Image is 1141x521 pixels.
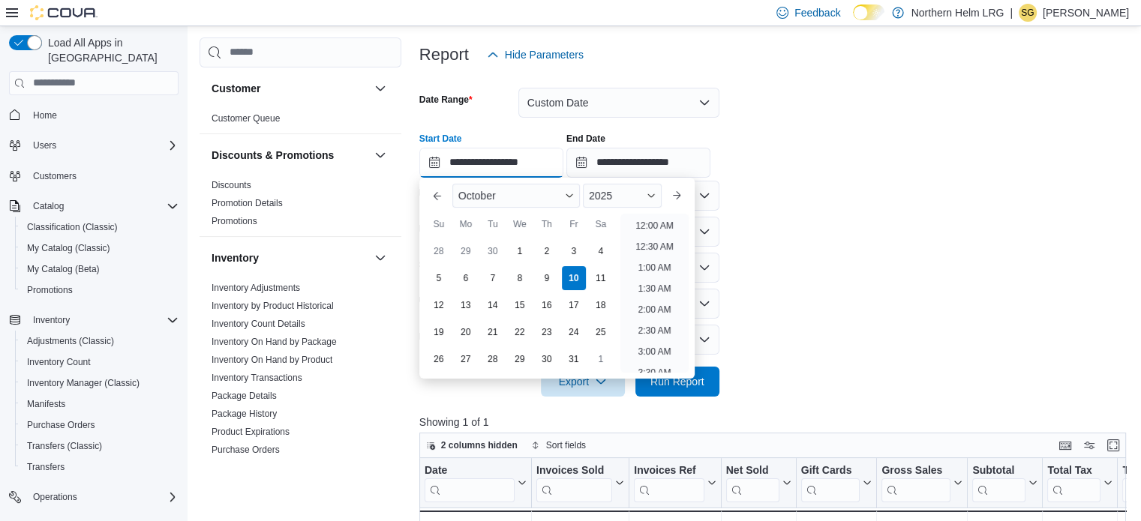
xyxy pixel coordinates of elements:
div: Subtotal [972,463,1025,478]
div: day-1 [508,239,532,263]
span: Classification (Classic) [21,218,179,236]
button: My Catalog (Classic) [15,238,185,259]
div: Date [425,463,515,478]
span: Customer Queue [212,112,280,124]
button: Catalog [3,196,185,217]
span: Inventory [33,314,70,326]
span: Manifests [21,395,179,413]
a: Promotions [21,281,79,299]
button: Discounts & Promotions [212,148,368,163]
a: Classification (Classic) [21,218,124,236]
ul: Time [620,214,689,373]
a: Transfers [21,458,71,476]
li: 2:30 AM [632,322,677,340]
label: Start Date [419,133,462,145]
span: My Catalog (Beta) [21,260,179,278]
span: Inventory On Hand by Package [212,336,337,348]
div: day-30 [535,347,559,371]
div: day-13 [454,293,478,317]
button: Users [3,135,185,156]
div: Su [427,212,451,236]
span: Inventory [27,311,179,329]
div: Discounts & Promotions [200,176,401,236]
div: Button. Open the year selector. 2025 is currently selected. [583,184,662,208]
div: Customer [200,109,401,133]
button: Invoices Sold [536,463,624,502]
a: Promotions [212,216,257,226]
div: day-30 [481,239,505,263]
a: Customers [27,167,83,185]
div: Inventory [200,279,401,501]
button: Manifests [15,394,185,415]
div: Button. Open the month selector. October is currently selected. [452,184,580,208]
h3: Discounts & Promotions [212,148,334,163]
span: Hide Parameters [505,47,584,62]
div: day-7 [481,266,505,290]
span: Discounts [212,179,251,191]
button: My Catalog (Beta) [15,259,185,280]
button: Home [3,104,185,126]
li: 3:30 AM [632,364,677,382]
button: Next month [665,184,689,208]
button: Run Report [635,367,719,397]
div: day-22 [508,320,532,344]
div: day-6 [454,266,478,290]
button: Users [27,136,62,154]
button: Discounts & Promotions [371,146,389,164]
span: Operations [33,491,77,503]
img: Cova [30,5,98,20]
li: 3:00 AM [632,343,677,361]
button: Gross Sales [881,463,962,502]
div: day-20 [454,320,478,344]
div: day-8 [508,266,532,290]
a: Home [27,106,63,124]
span: Inventory by Product Historical [212,300,334,312]
div: day-17 [562,293,586,317]
button: Classification (Classic) [15,217,185,238]
span: 2 columns hidden [441,439,518,451]
a: Adjustments (Classic) [21,332,120,350]
div: Date [425,463,515,502]
span: Inventory Manager (Classic) [21,374,179,392]
div: day-18 [589,293,613,317]
span: Run Report [650,374,704,389]
span: Customers [27,166,179,185]
span: 2025 [589,190,612,202]
button: Subtotal [972,463,1037,502]
span: Inventory Manager (Classic) [27,377,140,389]
button: Inventory [212,250,368,265]
a: Manifests [21,395,71,413]
button: Keyboard shortcuts [1056,436,1074,454]
li: 2:00 AM [632,301,677,319]
span: Inventory Count [21,353,179,371]
div: day-10 [562,266,586,290]
li: 12:30 AM [629,238,680,256]
button: Previous Month [425,184,449,208]
div: We [508,212,532,236]
label: Date Range [419,94,473,106]
div: day-28 [427,239,451,263]
span: Purchase Orders [27,419,95,431]
div: day-23 [535,320,559,344]
h3: Customer [212,81,260,96]
li: 12:00 AM [629,217,680,235]
div: Invoices Ref [634,463,704,502]
span: Package History [212,408,277,420]
div: day-5 [427,266,451,290]
span: Catalog [33,200,64,212]
a: Inventory Manager (Classic) [21,374,146,392]
a: Package Details [212,391,277,401]
button: Hide Parameters [481,40,590,70]
span: Transfers [27,461,65,473]
div: Invoices Sold [536,463,612,478]
span: Load All Apps in [GEOGRAPHIC_DATA] [42,35,179,65]
div: day-28 [481,347,505,371]
div: Gift Cards [800,463,860,478]
span: Transfers [21,458,179,476]
div: Skyler Griswold [1019,4,1037,22]
div: Gross Sales [881,463,950,478]
span: My Catalog (Classic) [21,239,179,257]
input: Press the down key to open a popover containing a calendar. [566,148,710,178]
button: Adjustments (Classic) [15,331,185,352]
span: Users [33,139,56,151]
